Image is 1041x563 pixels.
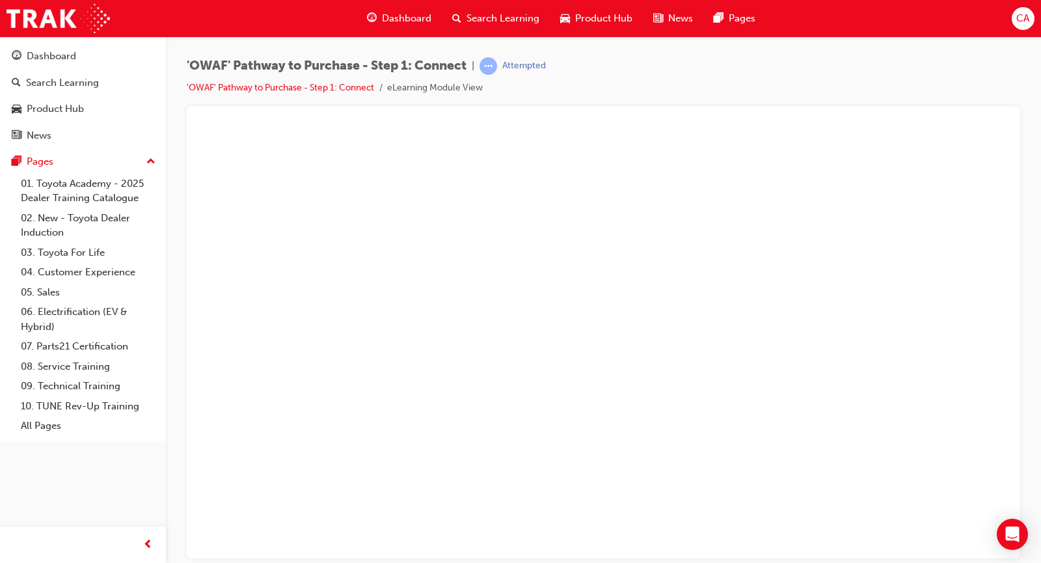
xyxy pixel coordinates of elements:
span: pages-icon [12,156,21,168]
span: pages-icon [714,10,723,27]
span: News [668,11,693,26]
span: Dashboard [382,11,431,26]
a: 07. Parts21 Certification [16,336,161,357]
span: guage-icon [367,10,377,27]
span: guage-icon [12,51,21,62]
a: 01. Toyota Academy - 2025 Dealer Training Catalogue [16,174,161,208]
div: Pages [27,154,53,169]
button: CA [1012,7,1034,30]
div: Search Learning [26,76,99,90]
span: Pages [729,11,755,26]
a: 09. Technical Training [16,376,161,396]
a: 06. Electrification (EV & Hybrid) [16,302,161,336]
span: Product Hub [575,11,632,26]
a: Search Learning [5,71,161,95]
div: Attempted [502,60,546,72]
span: | [472,59,474,74]
span: 'OWAF' Pathway to Purchase - Step 1: Connect [187,59,466,74]
button: Pages [5,150,161,174]
span: news-icon [653,10,663,27]
a: 10. TUNE Rev-Up Training [16,396,161,417]
a: All Pages [16,416,161,436]
button: DashboardSearch LearningProduct HubNews [5,42,161,150]
a: 05. Sales [16,282,161,303]
div: Dashboard [27,49,76,64]
a: 04. Customer Experience [16,262,161,282]
a: Product Hub [5,97,161,121]
a: News [5,124,161,148]
a: search-iconSearch Learning [442,5,550,32]
a: 'OWAF' Pathway to Purchase - Step 1: Connect [187,82,374,93]
a: pages-iconPages [703,5,766,32]
div: News [27,128,51,143]
a: 03. Toyota For Life [16,243,161,263]
span: learningRecordVerb_ATTEMPT-icon [480,57,497,75]
a: news-iconNews [643,5,703,32]
span: car-icon [560,10,570,27]
span: news-icon [12,130,21,142]
span: prev-icon [143,537,153,553]
span: CA [1016,11,1029,26]
span: search-icon [452,10,461,27]
a: Dashboard [5,44,161,68]
li: eLearning Module View [387,81,483,96]
span: up-icon [146,154,155,171]
a: guage-iconDashboard [357,5,442,32]
a: 02. New - Toyota Dealer Induction [16,208,161,243]
a: 08. Service Training [16,357,161,377]
a: car-iconProduct Hub [550,5,643,32]
div: Product Hub [27,102,84,117]
img: Trak [7,4,110,33]
span: search-icon [12,77,21,89]
span: Search Learning [466,11,539,26]
div: Open Intercom Messenger [997,519,1028,550]
span: car-icon [12,103,21,115]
